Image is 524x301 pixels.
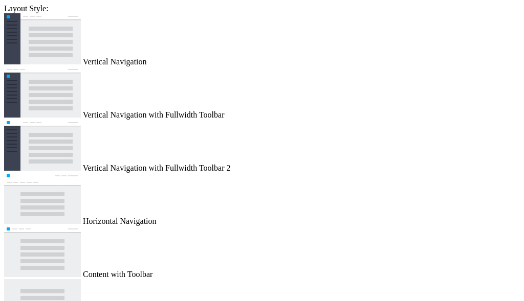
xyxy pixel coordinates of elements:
span: Horizontal Navigation [83,217,157,225]
md-radio-button: Vertical Navigation with Fullwidth Toolbar [4,66,520,120]
md-radio-button: Content with Toolbar [4,226,520,279]
img: vertical-nav.jpg [4,13,81,64]
div: Layout Style: [4,4,520,13]
span: Content with Toolbar [83,270,152,279]
md-radio-button: Vertical Navigation [4,13,520,66]
md-radio-button: Horizontal Navigation [4,173,520,226]
img: horizontal-nav.jpg [4,173,81,224]
img: vertical-nav-with-full-toolbar-2.jpg [4,120,81,171]
md-radio-button: Vertical Navigation with Fullwidth Toolbar 2 [4,120,520,173]
img: content-with-toolbar.jpg [4,226,81,277]
span: Vertical Navigation [83,57,147,66]
span: Vertical Navigation with Fullwidth Toolbar [83,110,225,119]
img: vertical-nav-with-full-toolbar.jpg [4,66,81,118]
span: Vertical Navigation with Fullwidth Toolbar 2 [83,164,231,172]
